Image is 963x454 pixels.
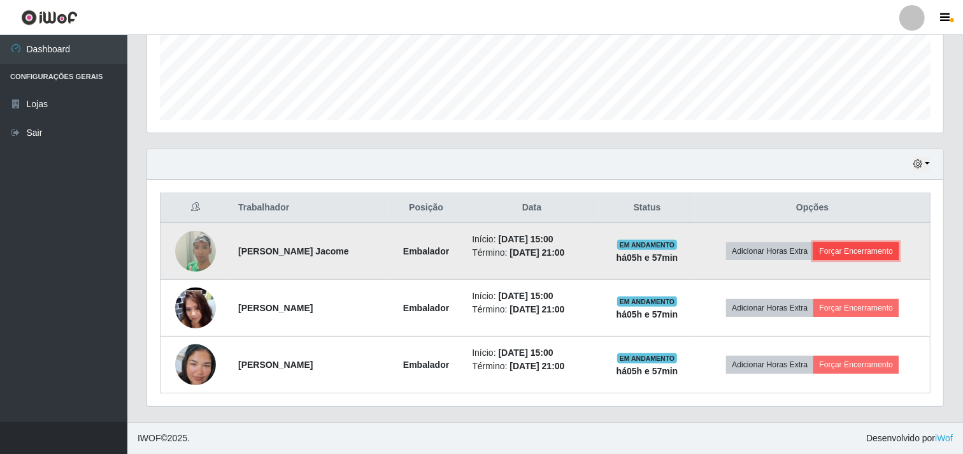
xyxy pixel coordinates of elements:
[388,193,464,223] th: Posição
[726,356,813,374] button: Adicionar Horas Extra
[726,299,813,317] button: Adicionar Horas Extra
[403,246,449,256] strong: Embalador
[617,353,678,363] span: EM ANDAMENTO
[813,356,899,374] button: Forçar Encerramento
[138,432,190,445] span: © 2025 .
[617,366,678,376] strong: há 05 h e 57 min
[726,242,813,260] button: Adicionar Horas Extra
[403,360,449,370] strong: Embalador
[175,262,216,353] img: 1755099981522.jpeg
[175,328,216,401] img: 1755394195779.jpeg
[472,346,591,360] li: Início:
[510,247,564,258] time: [DATE] 21:00
[231,193,388,223] th: Trabalhador
[472,246,591,260] li: Término:
[472,303,591,316] li: Término:
[617,309,678,319] strong: há 05 h e 57 min
[238,303,313,313] strong: [PERSON_NAME]
[464,193,599,223] th: Data
[695,193,930,223] th: Opções
[866,432,953,445] span: Desenvolvido por
[403,303,449,313] strong: Embalador
[175,215,216,288] img: 1756474219948.jpeg
[499,291,553,301] time: [DATE] 15:00
[813,242,899,260] button: Forçar Encerramento
[813,299,899,317] button: Forçar Encerramento
[21,10,78,26] img: CoreUI Logo
[510,361,564,371] time: [DATE] 21:00
[238,246,349,256] strong: [PERSON_NAME] Jacome
[499,348,553,358] time: [DATE] 15:00
[472,233,591,246] li: Início:
[935,433,953,443] a: iWof
[617,297,678,307] span: EM ANDAMENTO
[599,193,695,223] th: Status
[472,360,591,373] li: Término:
[617,240,678,250] span: EM ANDAMENTO
[499,234,553,244] time: [DATE] 15:00
[617,253,678,263] strong: há 05 h e 57 min
[510,304,564,314] time: [DATE] 21:00
[472,289,591,303] li: Início:
[138,433,161,443] span: IWOF
[238,360,313,370] strong: [PERSON_NAME]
